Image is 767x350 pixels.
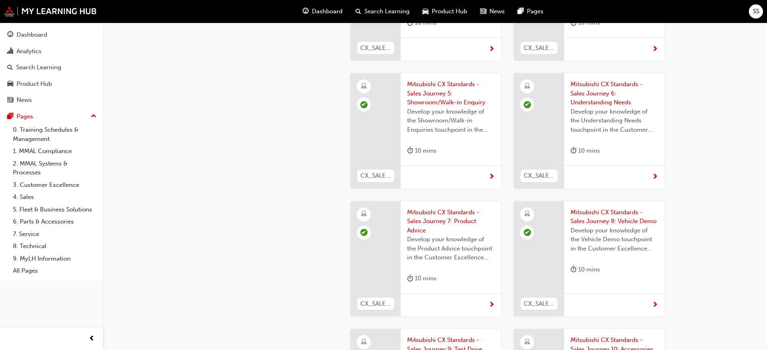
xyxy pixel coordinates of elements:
[355,6,361,17] span: search-icon
[652,46,658,53] span: next-icon
[753,7,759,16] span: SS
[10,253,100,265] a: 9. MyLH Information
[3,27,100,42] a: Dashboard
[7,31,13,39] span: guage-icon
[514,73,665,188] a: CX_SALES_M06Mitsubishi CX Standards - Sales Journey 6: Understanding NeedsDevelop your knowledge ...
[360,101,368,108] span: learningRecordVerb_PASS-icon
[524,229,531,236] span: learningRecordVerb_PASS-icon
[489,302,495,309] span: next-icon
[17,30,47,39] div: Dashboard
[407,273,413,284] span: duration-icon
[489,174,495,181] span: next-icon
[3,44,100,59] a: Analytics
[407,146,437,156] div: 10 mins
[296,3,349,20] a: guage-iconDashboard
[571,146,577,156] span: duration-icon
[361,81,367,92] span: learningResourceType_ELEARNING-icon
[360,43,391,53] span: CX_SALES_M03
[432,7,467,16] span: Product Hub
[3,109,100,124] button: Pages
[524,299,554,309] span: CX_SALES_M08
[360,171,391,180] span: CX_SALES_M05
[91,111,96,122] span: up-icon
[749,4,763,19] button: SS
[4,6,97,17] img: mmal
[349,3,416,20] a: search-iconSearch Learning
[527,7,543,16] span: Pages
[525,337,530,348] span: learningResourceType_ELEARNING-icon
[407,146,413,156] span: duration-icon
[524,171,554,180] span: CX_SALES_M06
[524,43,554,53] span: CX_SALES_M04
[407,80,495,107] span: Mitsubishi CX Standards - Sales Journey 5: Showroom/Walk-in Enquiry
[7,64,13,71] span: search-icon
[17,112,33,121] div: Pages
[489,46,495,53] span: next-icon
[10,157,100,179] a: 2. MMAL Systems & Processes
[3,26,100,109] button: DashboardAnalyticsSearch LearningProduct HubNews
[3,77,100,91] a: Product Hub
[10,265,100,277] a: All Pages
[525,209,530,220] span: learningResourceType_ELEARNING-icon
[7,97,13,104] span: news-icon
[407,235,495,262] span: Develop your knowledge of the Product Advice touchpoint in the Customer Excellence (CX) Sales jou...
[571,80,658,107] span: Mitsubishi CX Standards - Sales Journey 6: Understanding Needs
[361,209,367,220] span: learningResourceType_ELEARNING-icon
[652,174,658,181] span: next-icon
[17,47,42,56] div: Analytics
[489,7,505,16] span: News
[10,228,100,240] a: 7. Service
[16,63,61,72] div: Search Learning
[480,6,486,17] span: news-icon
[10,145,100,157] a: 1. MMAL Compliance
[571,107,658,135] span: Develop your knowledge of the Understanding Needs touchpoint in the Customer Excellence (CX) Sale...
[407,208,495,235] span: Mitsubishi CX Standards - Sales Journey 7: Product Advice
[407,273,437,284] div: 10 mins
[416,3,474,20] a: car-iconProduct Hub
[525,81,530,92] span: learningResourceType_ELEARNING-icon
[652,302,658,309] span: next-icon
[514,201,665,317] a: CX_SALES_M08Mitsubishi CX Standards - Sales Journey 8: Vehicle DemoDevelop your knowledge of the ...
[571,146,600,156] div: 10 mins
[10,191,100,203] a: 4. Sales
[571,265,600,275] div: 10 mins
[17,95,32,105] div: News
[571,226,658,253] span: Develop your knowledge of the Vehicle Demo touchpoint in the Customer Excellence (CX) Sales journey.
[7,113,13,120] span: pages-icon
[7,81,13,88] span: car-icon
[10,179,100,191] a: 3. Customer Excellence
[511,3,550,20] a: pages-iconPages
[303,6,309,17] span: guage-icon
[351,201,501,317] a: CX_SALES_M07Mitsubishi CX Standards - Sales Journey 7: Product AdviceDevelop your knowledge of th...
[10,240,100,253] a: 8. Technical
[10,124,100,145] a: 0. Training Schedules & Management
[360,229,368,236] span: learningRecordVerb_PASS-icon
[407,107,495,135] span: Develop your knowledge of the Showroom/Walk-in Enquiries touchpoint in the Customer Excellence (C...
[364,7,410,16] span: Search Learning
[3,93,100,108] a: News
[571,208,658,226] span: Mitsubishi CX Standards - Sales Journey 8: Vehicle Demo
[518,6,524,17] span: pages-icon
[360,299,391,309] span: CX_SALES_M07
[89,334,95,344] span: prev-icon
[571,265,577,275] span: duration-icon
[10,215,100,228] a: 6. Parts & Accessories
[3,60,100,75] a: Search Learning
[17,79,52,89] div: Product Hub
[422,6,428,17] span: car-icon
[474,3,511,20] a: news-iconNews
[312,7,343,16] span: Dashboard
[351,73,501,188] a: CX_SALES_M05Mitsubishi CX Standards - Sales Journey 5: Showroom/Walk-in EnquiryDevelop your knowl...
[361,337,367,348] span: learningResourceType_ELEARNING-icon
[10,203,100,216] a: 5. Fleet & Business Solutions
[7,48,13,55] span: chart-icon
[524,101,531,108] span: learningRecordVerb_PASS-icon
